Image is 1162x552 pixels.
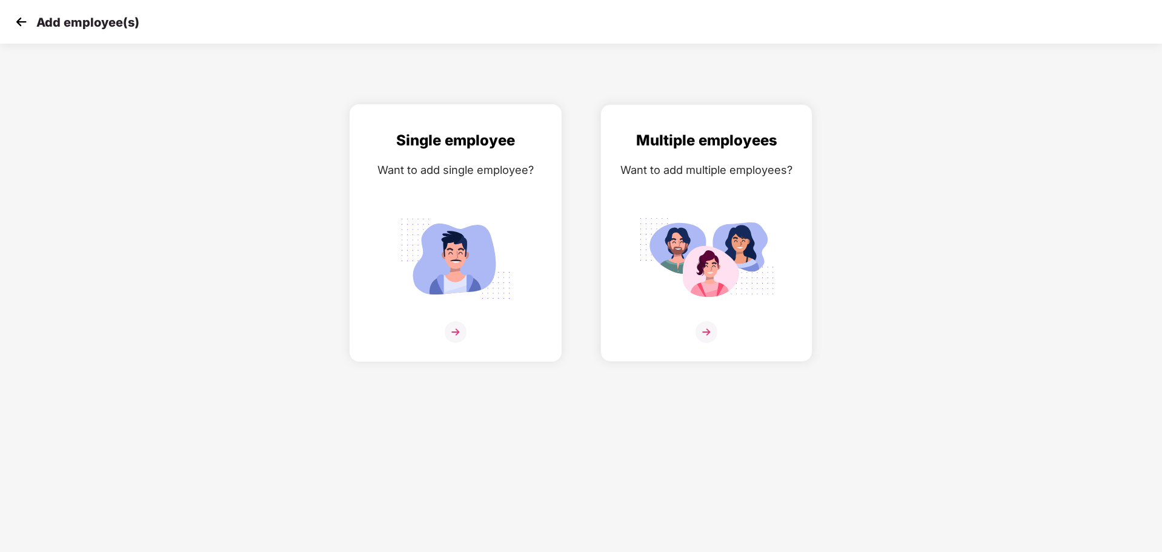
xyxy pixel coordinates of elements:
[445,321,466,343] img: svg+xml;base64,PHN2ZyB4bWxucz0iaHR0cDovL3d3dy53My5vcmcvMjAwMC9zdmciIHdpZHRoPSIzNiIgaGVpZ2h0PSIzNi...
[362,129,549,152] div: Single employee
[613,129,800,152] div: Multiple employees
[639,211,774,306] img: svg+xml;base64,PHN2ZyB4bWxucz0iaHR0cDovL3d3dy53My5vcmcvMjAwMC9zdmciIGlkPSJNdWx0aXBsZV9lbXBsb3llZS...
[696,321,717,343] img: svg+xml;base64,PHN2ZyB4bWxucz0iaHR0cDovL3d3dy53My5vcmcvMjAwMC9zdmciIHdpZHRoPSIzNiIgaGVpZ2h0PSIzNi...
[12,13,30,31] img: svg+xml;base64,PHN2ZyB4bWxucz0iaHR0cDovL3d3dy53My5vcmcvMjAwMC9zdmciIHdpZHRoPSIzMCIgaGVpZ2h0PSIzMC...
[362,161,549,179] div: Want to add single employee?
[613,161,800,179] div: Want to add multiple employees?
[388,211,523,306] img: svg+xml;base64,PHN2ZyB4bWxucz0iaHR0cDovL3d3dy53My5vcmcvMjAwMC9zdmciIGlkPSJTaW5nbGVfZW1wbG95ZWUiIH...
[36,15,139,30] p: Add employee(s)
